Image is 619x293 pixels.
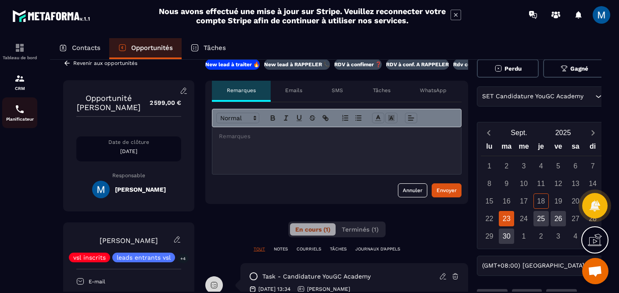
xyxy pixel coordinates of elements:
[541,125,585,140] button: Open years overlay
[481,140,498,156] div: lu
[533,193,549,209] div: 18
[117,254,171,261] p: leads entrants vsl
[2,55,37,60] p: Tableau de bord
[586,92,593,101] input: Search for option
[334,61,382,68] p: RDV à confimer ❓
[582,258,608,284] div: Ouvrir le chat
[262,272,371,281] p: task - Candidature YouGC Academy
[355,246,400,252] p: JOURNAUX D'APPELS
[481,127,497,139] button: Previous month
[73,254,106,261] p: vsl inscrits
[290,223,336,236] button: En cours (1)
[131,44,173,52] p: Opportunités
[551,158,566,174] div: 5
[453,61,495,68] p: Rdv confirmé ✅
[141,94,181,111] p: 2 599,00 €
[480,92,586,101] span: SET Candidature YouGC Academy
[2,86,37,91] p: CRM
[14,43,25,53] img: formation
[2,67,37,97] a: formationformationCRM
[499,211,514,226] div: 23
[516,193,531,209] div: 17
[76,172,181,179] p: Responsable
[274,246,288,252] p: NOTES
[398,183,427,197] button: Annuler
[568,158,583,174] div: 6
[533,140,550,156] div: je
[12,8,91,24] img: logo
[115,186,166,193] h5: [PERSON_NAME]
[72,44,100,52] p: Contacts
[109,38,182,59] a: Opportunités
[498,140,515,156] div: ma
[551,193,566,209] div: 19
[481,140,601,244] div: Calendar wrapper
[584,140,601,156] div: di
[481,158,601,244] div: Calendar days
[50,38,109,59] a: Contacts
[533,229,549,244] div: 2
[550,140,567,156] div: ve
[89,278,105,285] p: E-mail
[258,286,290,293] p: [DATE] 13:34
[551,176,566,191] div: 12
[516,211,531,226] div: 24
[100,236,158,245] a: [PERSON_NAME]
[73,60,137,66] p: Revenir aux opportunités
[297,246,321,252] p: COURRIELS
[585,158,601,174] div: 7
[499,229,514,244] div: 30
[533,158,549,174] div: 4
[505,65,522,72] span: Perdu
[515,140,532,156] div: me
[568,211,583,226] div: 27
[182,38,235,59] a: Tâches
[14,104,25,114] img: scheduler
[2,117,37,121] p: Planificateur
[437,186,457,195] div: Envoyer
[477,59,539,78] button: Perdu
[477,256,605,276] div: Search for option
[480,261,587,271] span: (GMT+08:00) [GEOGRAPHIC_DATA]
[497,125,541,140] button: Open months overlay
[254,246,265,252] p: TOUT
[516,158,531,174] div: 3
[533,176,549,191] div: 11
[2,36,37,67] a: formationformationTableau de bord
[567,140,584,156] div: sa
[373,87,390,94] p: Tâches
[158,7,446,25] h2: Nous avons effectué une mise à jour sur Stripe. Veuillez reconnecter votre compte Stripe afin de ...
[227,87,256,94] p: Remarques
[2,97,37,128] a: schedulerschedulerPlanificateur
[482,176,497,191] div: 8
[482,229,497,244] div: 29
[76,93,141,112] p: Opportunité [PERSON_NAME]
[14,73,25,84] img: formation
[543,59,605,78] button: Gagné
[482,158,497,174] div: 1
[551,229,566,244] div: 3
[499,176,514,191] div: 9
[420,87,447,94] p: WhatsApp
[204,44,226,52] p: Tâches
[386,61,449,68] p: RDV à conf. A RAPPELER
[432,183,462,197] button: Envoyer
[342,226,379,233] span: Terminés (1)
[533,211,549,226] div: 25
[205,61,260,68] p: New lead à traiter 🔥
[568,176,583,191] div: 13
[585,127,601,139] button: Next month
[295,226,330,233] span: En cours (1)
[568,229,583,244] div: 4
[177,254,189,263] p: +4
[336,223,384,236] button: Terminés (1)
[332,87,343,94] p: SMS
[482,193,497,209] div: 15
[499,193,514,209] div: 16
[516,229,531,244] div: 1
[76,139,181,146] p: Date de clôture
[477,86,605,107] div: Search for option
[585,176,601,191] div: 14
[264,61,330,68] p: New lead à RAPPELER 📞
[516,176,531,191] div: 10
